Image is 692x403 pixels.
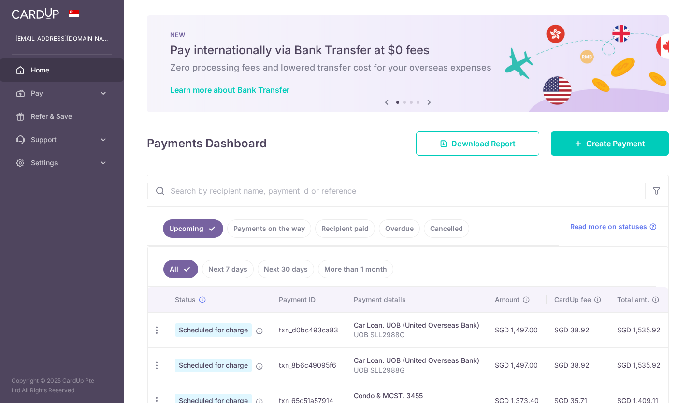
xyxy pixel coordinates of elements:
a: More than 1 month [318,260,393,278]
a: All [163,260,198,278]
span: Status [175,295,196,304]
a: Learn more about Bank Transfer [170,85,289,95]
p: UOB SLL2988G [354,365,479,375]
td: SGD 38.92 [547,312,609,347]
div: Car Loan. UOB (United Overseas Bank) [354,320,479,330]
a: Payments on the way [227,219,311,238]
td: txn_d0bc493ca83 [271,312,346,347]
a: Cancelled [424,219,469,238]
span: Total amt. [617,295,649,304]
img: Bank transfer banner [147,15,669,112]
h6: Zero processing fees and lowered transfer cost for your overseas expenses [170,62,646,73]
img: CardUp [12,8,59,19]
span: Create Payment [586,138,645,149]
a: Upcoming [163,219,223,238]
h4: Payments Dashboard [147,135,267,152]
a: Next 7 days [202,260,254,278]
th: Payment details [346,287,487,312]
span: Download Report [451,138,516,149]
td: SGD 1,535.92 [609,347,668,383]
a: Next 30 days [258,260,314,278]
a: Read more on statuses [570,222,657,231]
div: Condo & MCST. 3455 [354,391,479,401]
td: SGD 1,535.92 [609,312,668,347]
p: NEW [170,31,646,39]
td: SGD 1,497.00 [487,312,547,347]
span: Scheduled for charge [175,359,252,372]
span: Refer & Save [31,112,95,121]
a: Download Report [416,131,539,156]
p: UOB SLL2988G [354,330,479,340]
p: [EMAIL_ADDRESS][DOMAIN_NAME] [15,34,108,43]
span: Scheduled for charge [175,323,252,337]
span: Settings [31,158,95,168]
span: CardUp fee [554,295,591,304]
div: Car Loan. UOB (United Overseas Bank) [354,356,479,365]
span: Home [31,65,95,75]
td: SGD 1,497.00 [487,347,547,383]
a: Create Payment [551,131,669,156]
th: Payment ID [271,287,346,312]
a: Recipient paid [315,219,375,238]
span: Support [31,135,95,144]
span: Amount [495,295,519,304]
span: Read more on statuses [570,222,647,231]
h5: Pay internationally via Bank Transfer at $0 fees [170,43,646,58]
a: Overdue [379,219,420,238]
span: Pay [31,88,95,98]
td: SGD 38.92 [547,347,609,383]
input: Search by recipient name, payment id or reference [147,175,645,206]
td: txn_8b6c49095f6 [271,347,346,383]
